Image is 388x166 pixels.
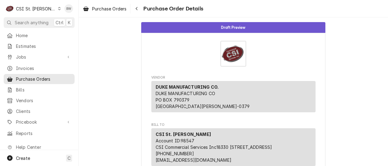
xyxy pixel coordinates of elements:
[156,84,219,90] strong: DUKE MANUFACTURING CO.
[151,75,316,115] div: Purchase Order Vendor
[4,142,75,152] a: Go to Help Center
[68,19,71,26] span: K
[16,87,72,93] span: Bills
[16,119,62,125] span: Pricebook
[156,151,194,156] a: [PHONE_NUMBER]
[16,97,72,104] span: Vendors
[220,41,246,67] img: Logo
[4,63,75,73] a: Invoices
[16,156,30,161] span: Create
[151,128,316,166] div: Bill To
[16,108,72,114] span: Clients
[68,155,71,161] span: C
[16,144,71,150] span: Help Center
[156,132,211,137] strong: CSI St. [PERSON_NAME]
[92,6,126,12] span: Purchase Orders
[151,75,316,80] span: Vendor
[6,4,14,13] div: C
[151,122,316,127] span: Bill To
[151,81,316,112] div: Vendor
[156,91,250,109] span: DUKE MANUFACTURING CO PO BOX 790379 [GEOGRAPHIC_DATA][PERSON_NAME]-0379
[64,4,73,13] div: Brad Wicks's Avatar
[142,5,203,13] span: Purchase Order Details
[64,4,73,13] div: BW
[16,54,62,60] span: Jobs
[16,130,72,137] span: Reports
[221,25,245,29] span: Draft Preview
[80,4,129,14] a: Purchase Orders
[15,19,49,26] span: Search anything
[156,138,195,143] span: Account ID: 98547
[16,43,72,49] span: Estimates
[4,117,75,127] a: Go to Pricebook
[4,17,75,28] button: Search anythingCtrlK
[141,22,325,33] div: Status
[4,52,75,62] a: Go to Jobs
[156,157,231,163] a: [EMAIL_ADDRESS][DOMAIN_NAME]
[4,74,75,84] a: Purchase Orders
[16,6,56,12] div: CSI St. [PERSON_NAME]
[4,128,75,138] a: Reports
[56,19,64,26] span: Ctrl
[16,32,72,39] span: Home
[4,30,75,41] a: Home
[151,81,316,115] div: Vendor
[4,41,75,51] a: Estimates
[6,4,14,13] div: CSI St. Louis's Avatar
[4,95,75,106] a: Vendors
[16,65,72,71] span: Invoices
[16,76,72,82] span: Purchase Orders
[132,4,142,14] button: Navigate back
[4,106,75,116] a: Clients
[4,85,75,95] a: Bills
[156,145,272,150] span: CSI Commercial Services Inc18330 [STREET_ADDRESS]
